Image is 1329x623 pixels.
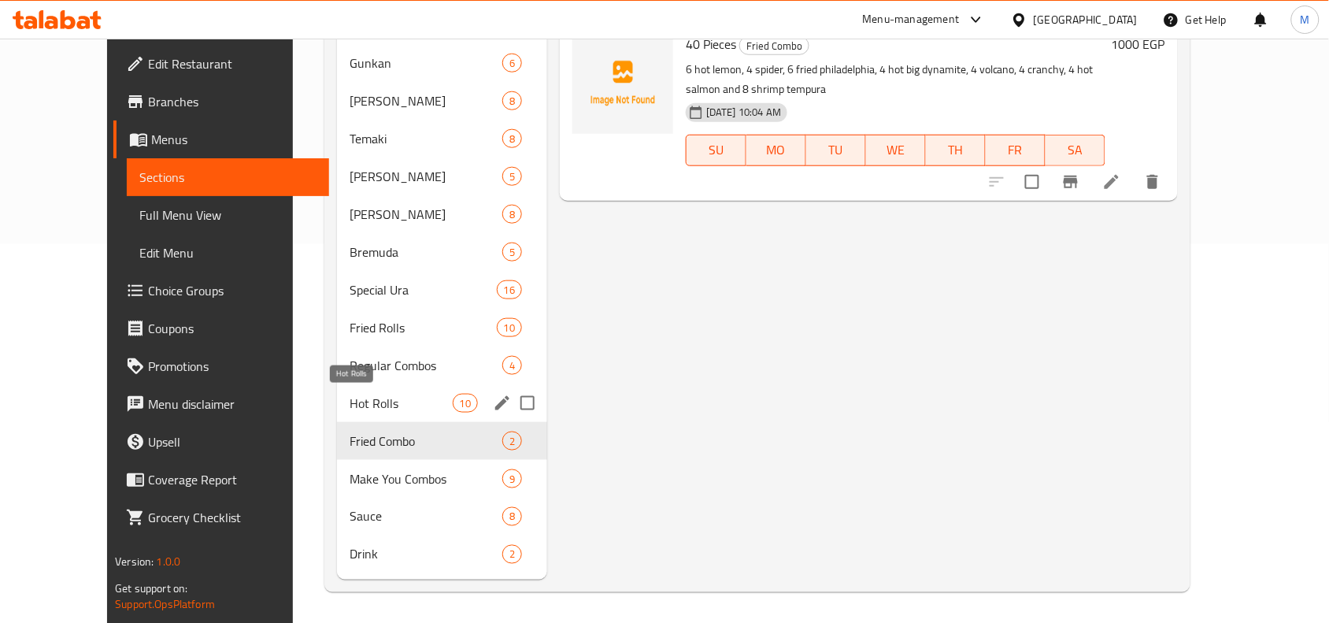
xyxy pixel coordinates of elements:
span: [DATE] 10:04 AM [700,105,787,120]
span: Edit Menu [139,243,317,262]
span: Menu disclaimer [148,395,317,413]
a: Menus [113,121,329,158]
span: SA [1052,139,1099,161]
div: Sauce8 [337,498,547,536]
span: Gunkan [350,54,502,72]
span: TU [813,139,860,161]
span: Edit Restaurant [148,54,317,73]
span: Fried Combo [740,37,809,55]
div: [PERSON_NAME]8 [337,195,547,233]
button: TH [926,135,986,166]
span: Branches [148,92,317,111]
span: Promotions [148,357,317,376]
div: items [502,469,522,488]
a: Promotions [113,347,329,385]
span: Regular Combos [350,356,502,375]
a: Edit Menu [127,234,329,272]
div: items [502,54,522,72]
button: SA [1046,135,1105,166]
span: 1.0.0 [157,551,181,572]
div: items [502,91,522,110]
div: [PERSON_NAME]8 [337,82,547,120]
span: Sections [139,168,317,187]
span: Special Ura [350,280,497,299]
span: Choice Groups [148,281,317,300]
div: Menu-management [863,10,960,29]
div: Oshi Sushi [350,205,502,224]
span: Fried Rolls [350,318,497,337]
div: Gunkan6 [337,44,547,82]
div: Special Ura16 [337,271,547,309]
div: items [502,129,522,148]
div: [PERSON_NAME]5 [337,158,547,195]
span: 10 [453,396,477,411]
div: Drink2 [337,536,547,573]
button: MO [746,135,806,166]
span: Full Menu View [139,206,317,224]
div: Hoso Maki [350,91,502,110]
a: Support.OpsPlatform [115,594,215,614]
button: delete [1134,163,1172,201]
div: items [502,243,522,261]
span: 8 [503,132,521,146]
a: Choice Groups [113,272,329,310]
a: Upsell [113,423,329,461]
div: Regular Combos4 [337,347,547,384]
span: Get support on: [115,578,187,599]
span: 5 [503,245,521,260]
span: 5 [503,169,521,184]
span: Temaki [350,129,502,148]
span: 6 [503,56,521,71]
a: Edit Restaurant [113,45,329,83]
span: 16 [498,283,521,298]
div: items [502,356,522,375]
div: items [502,507,522,526]
a: Branches [113,83,329,121]
span: Coupons [148,319,317,338]
span: Grocery Checklist [148,508,317,527]
div: items [453,394,478,413]
span: Select to update [1016,165,1049,198]
a: Coupons [113,310,329,347]
div: Make You Combos9 [337,460,547,498]
div: Ura Maki [350,167,502,186]
div: Hot Rolls10edit [337,384,547,422]
p: 6 hot lemon, 4 spider, 6 fried philadelphia, 4 hot big dynamite, 4 volcano, 4 cranchy, 4 hot salm... [686,60,1105,99]
span: 8 [503,207,521,222]
span: 8 [503,510,521,525]
span: Upsell [148,432,317,451]
span: 4 [503,358,521,373]
span: SU [693,139,740,161]
span: Version: [115,551,154,572]
button: WE [866,135,926,166]
a: Full Menu View [127,196,329,234]
a: Edit menu item [1102,172,1121,191]
span: 2 [503,547,521,562]
div: items [497,280,522,299]
span: Bremuda [350,243,502,261]
span: Menus [151,130,317,149]
span: Fried Combo [350,432,502,451]
span: FR [992,139,1039,161]
div: Temaki8 [337,120,547,158]
button: SU [686,135,746,166]
span: Drink [350,545,502,564]
a: Grocery Checklist [113,499,329,536]
a: Sections [127,158,329,196]
div: items [502,205,522,224]
button: TU [806,135,866,166]
span: Sauce [350,507,502,526]
span: M [1301,11,1310,28]
div: items [502,545,522,564]
span: Coverage Report [148,470,317,489]
a: Menu disclaimer [113,385,329,423]
div: Fried Combo2 [337,422,547,460]
span: 10 [498,321,521,336]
